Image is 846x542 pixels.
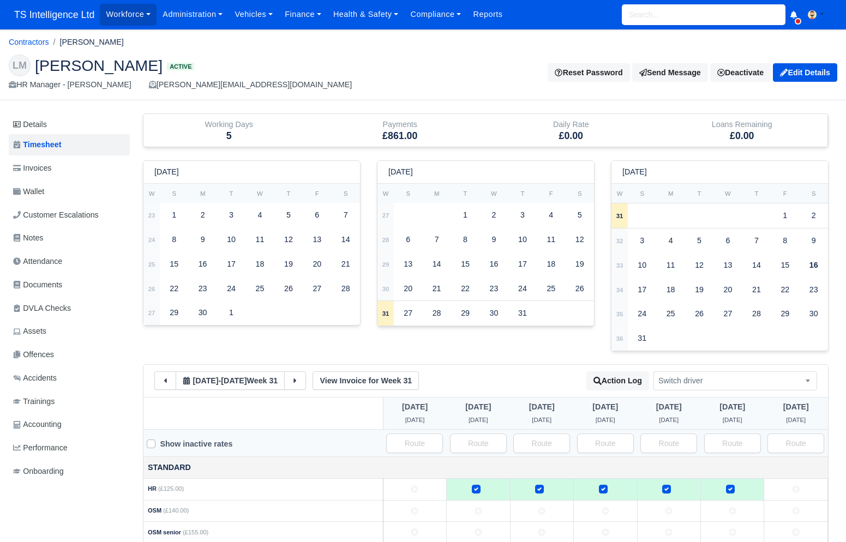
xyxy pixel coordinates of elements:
div: 16 [190,254,215,275]
div: 3 [219,204,244,226]
input: Route [640,433,697,453]
strong: 16 [809,261,818,269]
a: Compliance [404,4,467,25]
small: S [406,190,410,197]
button: [DATE]-[DATE]Week 31 [176,371,285,390]
span: Invoices [13,162,51,174]
input: Route [577,433,634,453]
button: Action Log [586,371,649,390]
div: 12 [687,255,712,276]
div: 17 [219,254,244,275]
div: 27 [715,303,740,324]
div: 23 [190,278,215,299]
small: T [754,190,758,197]
strong: HR [148,485,157,492]
span: 2 weeks ago [659,417,679,423]
strong: 33 [616,262,623,269]
strong: 36 [616,335,623,342]
div: 10 [629,255,655,276]
a: Trainings [9,391,130,412]
small: W [617,190,623,197]
h5: £0.00 [494,130,649,142]
span: 2 weeks ago [723,417,742,423]
small: T [520,190,524,197]
div: 22 [161,278,187,299]
div: 14 [424,254,449,275]
a: Customer Escalations [9,204,130,226]
span: 2 weeks ago [469,417,488,423]
strong: 35 [616,311,623,317]
span: Accounting [13,418,62,431]
div: 6 [304,204,329,226]
span: 2 weeks ago [656,402,682,411]
a: Deactivate [710,63,771,82]
div: 5 [687,230,712,251]
input: Route [767,433,824,453]
div: 19 [567,254,592,275]
strong: 27 [148,310,155,316]
span: Assets [13,325,46,338]
div: 11 [658,255,683,276]
a: Notes [9,227,130,249]
a: Attendance [9,251,130,272]
strong: 32 [616,238,623,244]
div: 31 [629,328,655,349]
div: 2 [190,204,215,226]
strong: OSM senior [148,529,181,535]
div: 17 [629,279,655,300]
span: Performance [13,442,68,454]
div: 25 [247,278,272,299]
div: 22 [772,279,797,300]
strong: 29 [382,261,389,268]
div: Laura Morais [1,46,845,100]
a: Reports [467,4,508,25]
a: Vehicles [229,4,279,25]
div: 10 [510,229,535,250]
strong: 24 [148,237,155,243]
span: 2 weeks ago [596,417,615,423]
div: 15 [453,254,478,275]
small: M [434,190,439,197]
span: 2 weeks ago [529,402,555,411]
div: 20 [395,278,421,299]
small: S [640,190,644,197]
div: 24 [510,278,535,299]
span: 2 weeks ago [405,417,425,423]
div: 15 [161,254,187,275]
div: Daily Rate [485,114,657,147]
span: Accidents [13,372,57,384]
span: Switch driver [653,371,817,390]
small: S [172,190,176,197]
div: 23 [481,278,506,299]
a: Wallet [9,181,130,202]
span: Onboarding [13,465,64,478]
a: Edit Details [773,63,837,82]
small: F [315,190,319,197]
div: 20 [304,254,329,275]
span: Attendance [13,255,62,268]
span: 2 weeks ago [465,402,491,411]
h6: [DATE] [154,167,179,177]
li: [PERSON_NAME] [49,36,124,49]
div: 25 [538,278,563,299]
span: Trainings [13,395,55,408]
div: 20 [715,279,740,300]
span: Documents [13,279,62,291]
div: 18 [247,254,272,275]
a: Accidents [9,368,130,389]
div: 10 [219,229,244,250]
div: 30 [190,302,215,323]
small: F [549,190,553,197]
div: 30 [481,303,506,324]
strong: OSM [148,507,161,514]
span: Customer Escalations [13,209,99,221]
span: Notes [13,232,43,244]
iframe: Chat Widget [791,490,846,542]
input: Route [704,433,761,453]
input: Route [450,433,507,453]
strong: 23 [148,212,155,219]
div: 28 [744,303,769,324]
div: 12 [567,229,592,250]
span: 2 weeks ago [719,402,745,411]
div: 13 [304,229,329,250]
